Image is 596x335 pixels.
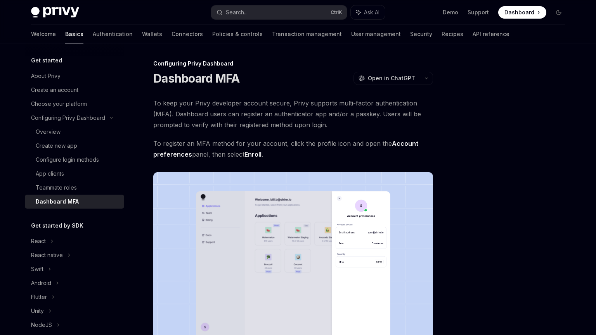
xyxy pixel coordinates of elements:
[31,25,56,43] a: Welcome
[473,25,509,43] a: API reference
[442,25,463,43] a: Recipes
[31,71,61,81] div: About Privy
[153,60,433,67] div: Configuring Privy Dashboard
[498,6,546,19] a: Dashboard
[36,127,61,136] div: Overview
[31,250,63,260] div: React native
[25,125,124,139] a: Overview
[353,72,420,85] button: Open in ChatGPT
[504,9,534,16] span: Dashboard
[36,183,77,192] div: Teammate roles
[351,5,385,19] button: Ask AI
[172,25,203,43] a: Connectors
[31,7,79,18] img: dark logo
[31,113,105,123] div: Configuring Privy Dashboard
[31,278,51,288] div: Android
[31,264,43,274] div: Swift
[25,69,124,83] a: About Privy
[25,153,124,167] a: Configure login methods
[31,237,46,246] div: React
[351,25,401,43] a: User management
[25,97,124,111] a: Choose your platform
[25,167,124,181] a: App clients
[368,74,415,82] span: Open in ChatGPT
[364,9,379,16] span: Ask AI
[331,9,342,16] span: Ctrl K
[212,25,263,43] a: Policies & controls
[468,9,489,16] a: Support
[142,25,162,43] a: Wallets
[153,71,239,85] h1: Dashboard MFA
[36,197,79,206] div: Dashboard MFA
[31,320,52,330] div: NodeJS
[65,25,83,43] a: Basics
[410,25,432,43] a: Security
[153,98,433,130] span: To keep your Privy developer account secure, Privy supports multi-factor authentication (MFA). Da...
[31,85,78,95] div: Create an account
[211,5,347,19] button: Search...CtrlK
[31,306,44,316] div: Unity
[25,139,124,153] a: Create new app
[244,150,262,158] strong: Enroll
[226,8,248,17] div: Search...
[553,6,565,19] button: Toggle dark mode
[25,195,124,209] a: Dashboard MFA
[31,292,47,302] div: Flutter
[31,56,62,65] h5: Get started
[36,169,64,178] div: App clients
[443,9,458,16] a: Demo
[25,181,124,195] a: Teammate roles
[31,221,83,230] h5: Get started by SDK
[36,155,99,164] div: Configure login methods
[93,25,133,43] a: Authentication
[31,99,87,109] div: Choose your platform
[272,25,342,43] a: Transaction management
[25,83,124,97] a: Create an account
[36,141,77,150] div: Create new app
[153,138,433,160] span: To register an MFA method for your account, click the profile icon and open the panel, then select .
